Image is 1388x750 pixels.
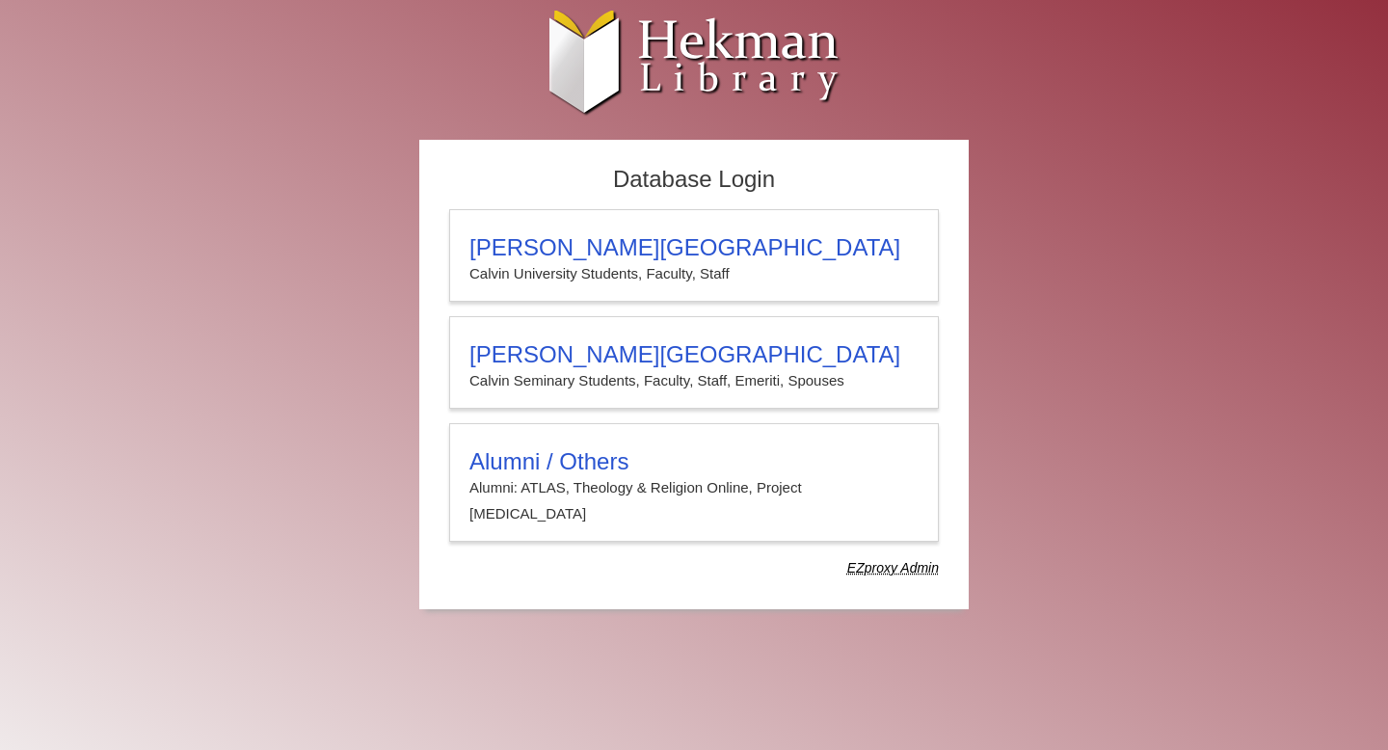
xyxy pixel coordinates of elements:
[469,475,919,526] p: Alumni: ATLAS, Theology & Religion Online, Project [MEDICAL_DATA]
[469,234,919,261] h3: [PERSON_NAME][GEOGRAPHIC_DATA]
[449,209,939,302] a: [PERSON_NAME][GEOGRAPHIC_DATA]Calvin University Students, Faculty, Staff
[469,341,919,368] h3: [PERSON_NAME][GEOGRAPHIC_DATA]
[469,261,919,286] p: Calvin University Students, Faculty, Staff
[469,448,919,526] summary: Alumni / OthersAlumni: ATLAS, Theology & Religion Online, Project [MEDICAL_DATA]
[449,316,939,409] a: [PERSON_NAME][GEOGRAPHIC_DATA]Calvin Seminary Students, Faculty, Staff, Emeriti, Spouses
[469,368,919,393] p: Calvin Seminary Students, Faculty, Staff, Emeriti, Spouses
[440,160,948,200] h2: Database Login
[469,448,919,475] h3: Alumni / Others
[847,560,939,576] dfn: Use Alumni login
